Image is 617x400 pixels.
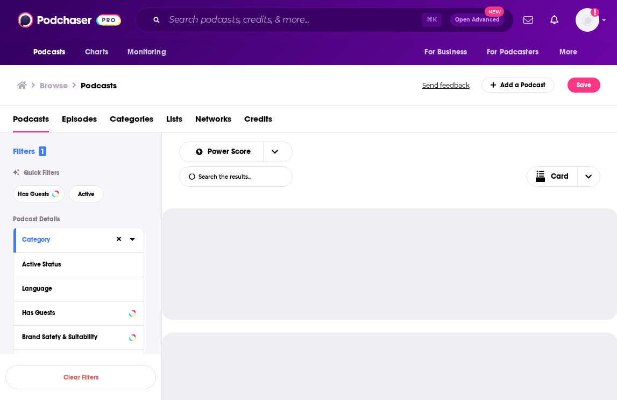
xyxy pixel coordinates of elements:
[165,11,422,29] input: Search podcasts, credits, & more...
[22,233,115,246] button: Category
[5,365,156,389] button: Clear Filters
[208,148,254,156] span: Power Score
[22,282,135,295] button: Language
[559,45,578,60] span: More
[22,333,126,341] div: Brand Safety & Suitability
[40,80,68,90] h3: Browse
[568,78,600,93] button: Save
[179,142,293,162] h2: Choose List sort
[22,309,126,317] div: Has Guests
[424,45,467,60] span: For Business
[450,13,505,26] button: Open AdvancedNew
[166,110,182,132] a: Lists
[78,191,95,197] span: Active
[18,191,49,197] span: Has Guests
[18,10,121,30] img: Podchaser - Follow, Share and Rate Podcasts
[62,110,97,132] a: Episodes
[13,110,49,132] a: Podcasts
[22,306,135,319] button: Has Guests
[263,142,286,162] button: open menu
[481,78,555,93] a: Add a Podcast
[22,236,108,243] div: Category
[455,17,500,23] span: Open Advanced
[576,8,599,32] button: Show profile menu
[551,173,569,180] span: Card
[576,8,599,32] span: Logged in as kkade
[135,8,514,32] div: Search podcasts, credits, & more...
[546,11,563,29] a: Show notifications dropdown
[127,45,166,60] span: Monitoring
[487,45,538,60] span: For Podcasters
[13,146,46,156] h2: Filters
[419,81,473,90] button: Send feedback
[576,8,599,32] img: User Profile
[485,6,504,17] span: New
[39,146,46,156] span: 1
[591,8,599,17] svg: Add a profile image
[24,169,59,177] span: Quick Filters
[26,42,79,62] button: open menu
[78,42,115,62] a: Charts
[22,261,128,268] div: Active Status
[480,42,554,62] button: open menu
[527,166,601,187] button: Choose View
[85,45,108,60] span: Charts
[69,185,104,202] button: Active
[110,110,153,132] a: Categories
[195,110,231,132] a: Networks
[422,13,442,27] span: ⌘ K
[81,80,117,90] a: Podcasts
[13,185,65,202] button: Has Guests
[552,42,591,62] button: open menu
[120,42,180,62] button: open menu
[186,148,264,156] button: open menu
[22,257,135,271] button: Active Status
[22,330,135,343] button: Brand Safety & Suitability
[519,11,537,29] a: Show notifications dropdown
[33,45,65,60] span: Podcasts
[417,42,480,62] button: open menu
[244,110,272,132] a: Credits
[13,215,144,223] p: Podcast Details
[22,285,128,292] div: Language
